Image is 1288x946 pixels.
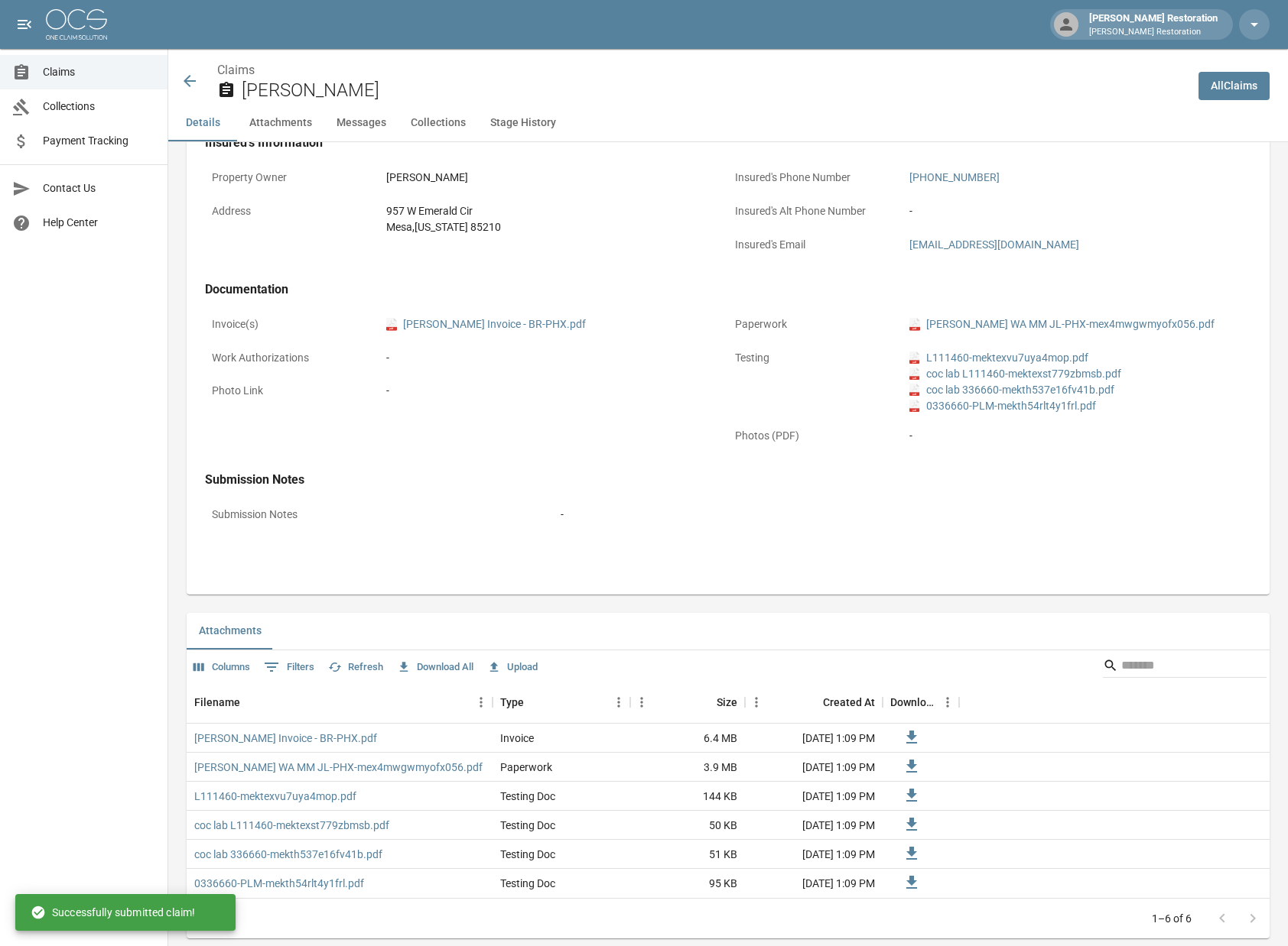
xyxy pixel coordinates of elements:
div: 51 KB [630,840,745,869]
p: Insured's Alt Phone Number [728,196,903,226]
h2: [PERSON_NAME] [242,79,1186,102]
div: - [909,203,912,219]
button: open drawer [9,9,40,40]
button: Refresh [324,656,387,679]
p: Work Authorizations [205,343,379,373]
div: 957 W Emerald Cir [386,203,501,219]
div: Download [890,681,936,724]
span: Claims [43,64,155,80]
div: Successfully submitted claim! [31,899,195,926]
button: Collections [398,105,478,141]
div: Mesa , [US_STATE] 85210 [386,219,501,235]
p: Property Owner [205,163,379,193]
div: - [561,507,564,523]
div: 144 KB [630,782,745,811]
div: [PERSON_NAME] [386,170,468,186]
p: Paperwork [728,309,903,339]
div: Size [630,681,745,724]
button: Upload [483,656,542,679]
a: pdf[PERSON_NAME] Invoice - BR-PHX.pdf [386,316,586,332]
div: - [386,350,721,366]
div: anchor tabs [168,105,1288,141]
img: ocs-logo-white-transparent.png [46,9,107,40]
a: pdfcoc lab 336660-mekth537e16fv41b.pdf [909,382,1114,398]
p: 1–6 of 6 [1152,911,1192,926]
p: Submission Notes [205,500,554,530]
div: Testing Doc [500,818,555,833]
a: pdf[PERSON_NAME] WA MM JL-PHX-mex4mwgwmyofx056.pdf [909,316,1215,332]
div: Size [717,681,737,724]
div: Paperwork [500,760,552,775]
div: related-list tabs [187,613,1270,650]
div: [DATE] 1:09 PM [745,782,883,811]
button: Attachments [187,613,274,650]
a: pdf0336660-PLM-mekth54rlt4y1frl.pdf [909,398,1096,414]
button: Details [168,105,237,141]
button: Stage History [478,105,568,141]
div: 95 KB [630,869,745,898]
button: Menu [745,691,768,714]
div: [DATE] 1:09 PM [745,840,883,869]
div: Type [500,681,524,724]
a: pdfcoc lab L111460-mektexst779zbmsb.pdf [909,366,1121,382]
button: Menu [470,691,493,714]
p: Photos (PDF) [728,421,903,451]
div: Testing Doc [500,847,555,862]
a: [PHONE_NUMBER] [909,171,1000,183]
div: Invoice [500,731,534,746]
a: AllClaims [1199,72,1270,100]
a: pdfL111460-mektexvu7uya4mop.pdf [909,350,1088,366]
p: Insured's Phone Number [728,163,903,193]
a: Claims [217,63,255,77]
h4: Submission Notes [205,472,1251,488]
button: Menu [630,691,653,714]
button: Select columns [190,656,254,679]
button: Attachments [237,105,324,141]
div: 3.9 MB [630,753,745,782]
div: [DATE] 1:09 PM [745,869,883,898]
div: Filename [187,681,493,724]
a: [PERSON_NAME] Invoice - BR-PHX.pdf [194,731,377,746]
p: Address [205,196,379,226]
p: [PERSON_NAME] Restoration [1089,26,1218,39]
div: 6.4 MB [630,724,745,753]
div: Created At [823,681,875,724]
a: coc lab L111460-mektexst779zbmsb.pdf [194,818,389,833]
p: Insured's Email [728,230,903,260]
button: Menu [607,691,630,714]
span: Help Center [43,215,155,231]
span: Payment Tracking [43,133,155,149]
div: Download [883,681,959,724]
h4: Documentation [205,282,1251,297]
p: Invoice(s) [205,309,379,339]
nav: breadcrumb [217,61,1186,79]
a: [PERSON_NAME] WA MM JL-PHX-mex4mwgwmyofx056.pdf [194,760,483,775]
div: - [909,428,1244,444]
div: Filename [194,681,240,724]
span: Contact Us [43,180,155,196]
p: Photo Link [205,376,379,406]
div: Created At [745,681,883,724]
div: [PERSON_NAME] Restoration [1083,11,1224,38]
button: Messages [324,105,398,141]
div: Testing Doc [500,789,555,804]
a: coc lab 336660-mekth537e16fv41b.pdf [194,847,382,862]
span: Collections [43,99,155,115]
button: Menu [936,691,959,714]
div: Type [493,681,630,724]
button: Download All [393,656,477,679]
div: Testing Doc [500,876,555,891]
div: 50 KB [630,811,745,840]
div: - [386,383,389,399]
a: L111460-mektexvu7uya4mop.pdf [194,789,356,804]
div: [DATE] 1:09 PM [745,753,883,782]
h4: Insured's Information [205,135,1251,151]
div: [DATE] 1:09 PM [745,724,883,753]
a: 0336660-PLM-mekth54rlt4y1frl.pdf [194,876,364,891]
div: Search [1103,653,1267,681]
button: Show filters [260,655,318,679]
a: [EMAIL_ADDRESS][DOMAIN_NAME] [909,238,1079,251]
p: Testing [728,343,903,373]
div: [DATE] 1:09 PM [745,811,883,840]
